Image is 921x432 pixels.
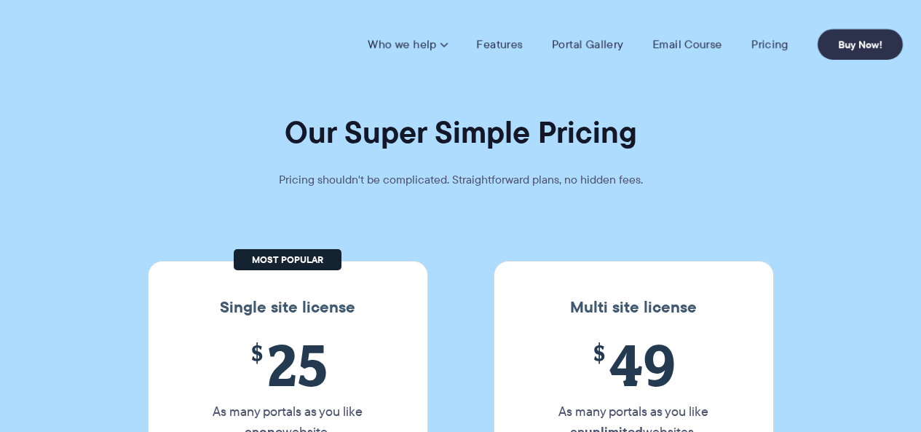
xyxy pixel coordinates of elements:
[818,29,903,60] a: Buy Now!
[368,37,447,52] a: Who we help
[163,298,413,317] h3: Single site license
[509,298,759,317] h3: Multi site license
[534,331,733,398] span: 49
[751,37,788,52] a: Pricing
[652,37,722,52] a: Email Course
[242,170,679,190] p: Pricing shouldn't be complicated. Straightforward plans, no hidden fees.
[477,37,523,52] a: Features
[552,37,623,52] a: Portal Gallery
[189,331,387,398] span: 25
